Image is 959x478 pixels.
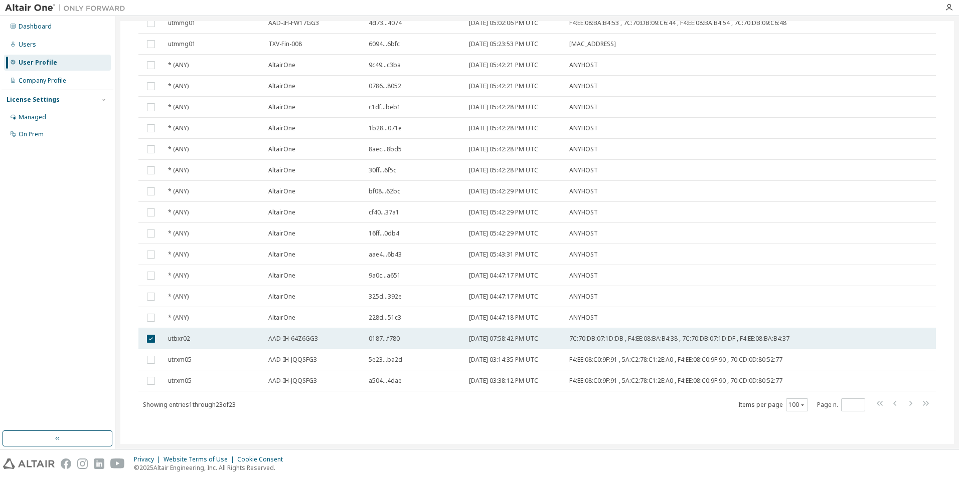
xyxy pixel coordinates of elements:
span: [DATE] 05:23:53 PM UTC [469,40,538,48]
span: * (ANY) [168,251,189,259]
span: AltairOne [268,187,295,195]
span: ANYHOST [569,187,598,195]
span: AltairOne [268,145,295,153]
p: © 2025 Altair Engineering, Inc. All Rights Reserved. [134,463,289,472]
div: On Prem [19,130,44,138]
span: [DATE] 04:47:17 PM UTC [469,293,538,301]
span: AltairOne [268,124,295,132]
div: Dashboard [19,23,52,31]
span: * (ANY) [168,103,189,111]
span: utbxr02 [168,335,190,343]
div: Managed [19,113,46,121]
span: ANYHOST [569,124,598,132]
span: bf08...62bc [369,187,400,195]
span: utrxm05 [168,356,192,364]
span: AAD-IH-64Z6GG3 [268,335,318,343]
span: Page n. [817,398,865,411]
span: AAD-IH-JQQSFG3 [268,356,317,364]
span: [DATE] 05:42:28 PM UTC [469,103,538,111]
span: AltairOne [268,61,295,69]
div: Website Terms of Use [164,455,237,463]
span: ANYHOST [569,293,598,301]
span: * (ANY) [168,124,189,132]
img: instagram.svg [77,458,88,469]
img: linkedin.svg [94,458,104,469]
span: [DATE] 05:42:28 PM UTC [469,166,538,174]
span: cf40...37a1 [369,208,399,216]
span: 5e23...ba2d [369,356,402,364]
span: AltairOne [268,314,295,322]
span: 4d73...4074 [369,19,402,27]
div: License Settings [7,96,60,104]
span: * (ANY) [168,272,189,280]
span: AltairOne [268,251,295,259]
span: ANYHOST [569,61,598,69]
span: [DATE] 05:42:29 PM UTC [469,208,538,216]
span: [MAC_ADDRESS] [569,40,616,48]
span: [DATE] 03:38:12 PM UTC [469,377,538,385]
span: ANYHOST [569,103,598,111]
span: * (ANY) [168,145,189,153]
span: TXV-Fin-008 [268,40,302,48]
span: utmmg01 [168,19,196,27]
div: Cookie Consent [237,455,289,463]
span: * (ANY) [168,314,189,322]
span: * (ANY) [168,208,189,216]
span: 6094...6bfc [369,40,400,48]
span: [DATE] 05:42:21 PM UTC [469,61,538,69]
span: * (ANY) [168,293,189,301]
span: F4:EE:08:C0:9F:91 , 5A:C2:78:C1:2E:A0 , F4:EE:08:C0:9F:90 , 70:CD:0D:80:52:77 [569,377,782,385]
span: 228d...51c3 [369,314,401,322]
span: * (ANY) [168,166,189,174]
span: 9a0c...a651 [369,272,401,280]
span: * (ANY) [168,187,189,195]
span: F4:EE:08:C0:9F:91 , 5A:C2:78:C1:2E:A0 , F4:EE:08:C0:9F:90 , 70:CD:0D:80:52:77 [569,356,782,364]
span: AltairOne [268,208,295,216]
span: 16ff...0db4 [369,229,399,237]
span: ANYHOST [569,272,598,280]
span: [DATE] 05:02:06 PM UTC [469,19,538,27]
span: Items per page [738,398,808,411]
span: [DATE] 05:42:28 PM UTC [469,124,538,132]
span: [DATE] 05:43:31 PM UTC [469,251,538,259]
span: AltairOne [268,82,295,90]
span: utrxm05 [168,377,192,385]
span: AltairOne [268,166,295,174]
button: 100 [788,401,806,409]
span: ANYHOST [569,166,598,174]
span: Showing entries 1 through 23 of 23 [143,400,236,409]
span: AAD-IH-FW17GG3 [268,19,319,27]
span: 325d...392e [369,293,402,301]
span: [DATE] 04:47:17 PM UTC [469,272,538,280]
span: 30ff...6f5c [369,166,396,174]
img: facebook.svg [61,458,71,469]
span: AltairOne [268,229,295,237]
span: [DATE] 05:42:29 PM UTC [469,187,538,195]
div: Users [19,41,36,49]
span: [DATE] 05:42:28 PM UTC [469,145,538,153]
span: ANYHOST [569,82,598,90]
span: 0187...f780 [369,335,400,343]
span: [DATE] 07:58:42 PM UTC [469,335,538,343]
span: aae4...6b43 [369,251,402,259]
span: 8aec...8bd5 [369,145,402,153]
span: 1b28...071e [369,124,402,132]
span: [DATE] 05:42:29 PM UTC [469,229,538,237]
div: User Profile [19,59,57,67]
span: * (ANY) [168,229,189,237]
img: Altair One [5,3,130,13]
span: ANYHOST [569,208,598,216]
span: AltairOne [268,272,295,280]
div: Company Profile [19,77,66,85]
span: ANYHOST [569,145,598,153]
span: utmmg01 [168,40,196,48]
img: altair_logo.svg [3,458,55,469]
span: AltairOne [268,293,295,301]
img: youtube.svg [110,458,125,469]
span: ANYHOST [569,314,598,322]
span: * (ANY) [168,82,189,90]
span: [DATE] 05:42:21 PM UTC [469,82,538,90]
span: a504...4dae [369,377,402,385]
span: ANYHOST [569,229,598,237]
span: 0786...8052 [369,82,401,90]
